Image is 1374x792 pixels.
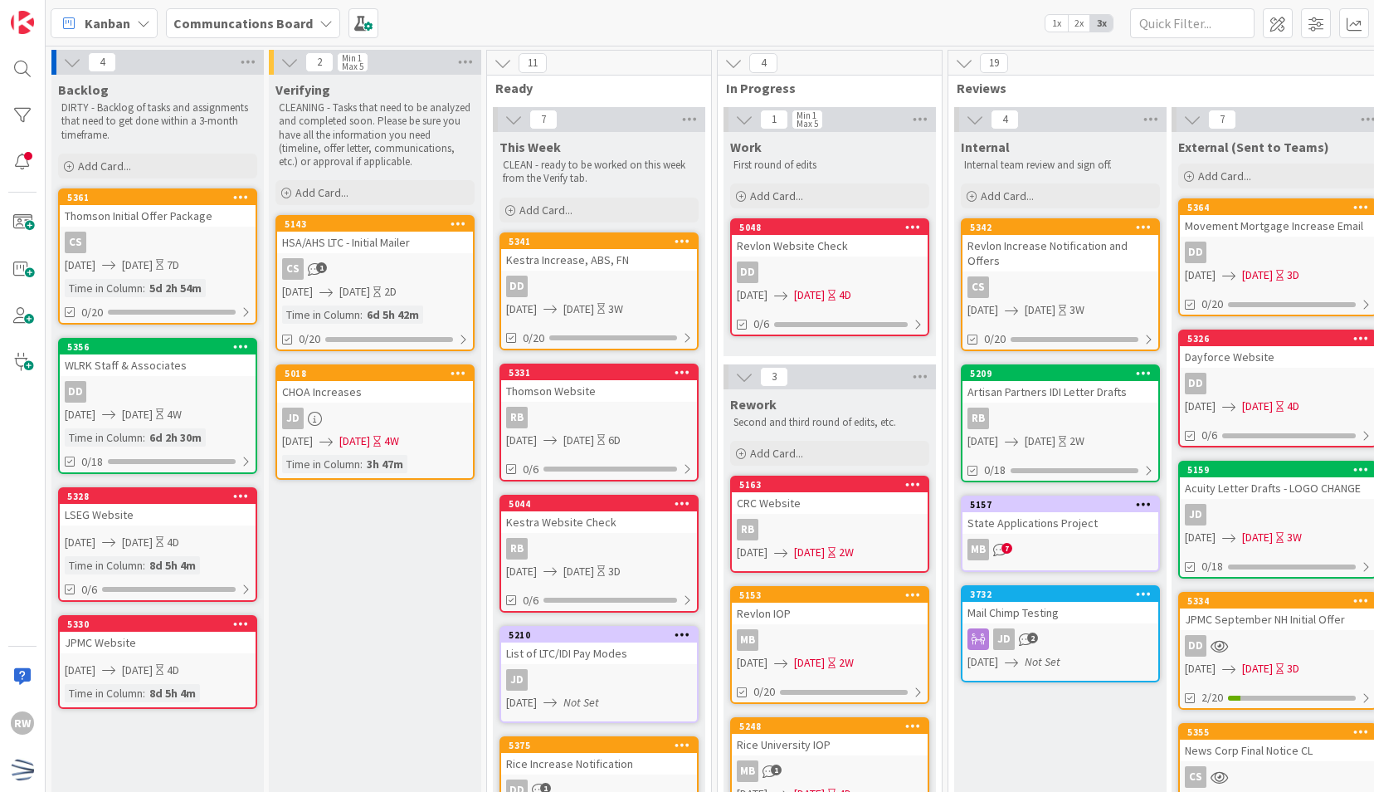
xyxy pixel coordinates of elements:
[277,381,473,403] div: CHOA Increases
[65,556,143,574] div: Time in Column
[167,662,179,679] div: 4D
[732,588,928,603] div: 5153
[501,380,697,402] div: Thomson Website
[967,433,998,450] span: [DATE]
[122,257,153,274] span: [DATE]
[608,563,621,580] div: 3D
[60,489,256,504] div: 5328
[732,477,928,492] div: 5163
[753,315,769,333] span: 0/6
[962,366,1158,403] div: 5209Artisan Partners IDI Letter Drafts
[506,669,528,691] div: JD
[962,512,1158,534] div: State Applications Project
[167,406,182,423] div: 4W
[523,592,538,609] span: 0/6
[1090,15,1113,32] span: 3x
[753,683,775,701] span: 0/20
[981,188,1034,203] span: Add Card...
[726,80,921,96] span: In Progress
[167,257,179,274] div: 7D
[360,455,363,473] span: :
[65,662,95,679] span: [DATE]
[970,368,1158,379] div: 5209
[65,406,95,423] span: [DATE]
[970,589,1158,600] div: 3732
[962,366,1158,381] div: 5209
[1198,169,1251,183] span: Add Card...
[277,232,473,253] div: HSA/AHS LTC - Initial Mailer
[839,544,854,561] div: 2W
[143,428,145,447] span: :
[962,235,1158,271] div: Revlon Increase Notification and Offers
[760,110,788,130] span: 1
[360,306,363,324] span: :
[285,218,473,230] div: 5143
[506,432,537,449] span: [DATE]
[506,694,537,711] span: [DATE]
[501,496,697,533] div: 5044Kestra Website Check
[60,190,256,205] div: 5361
[277,217,473,253] div: 5143HSA/AHS LTC - Initial Mailer
[11,758,34,781] img: avatar
[1242,660,1273,677] span: [DATE]
[523,330,544,347] span: 0/20
[65,232,86,253] div: CS
[1201,427,1217,444] span: 0/6
[993,628,1015,650] div: JD
[501,628,697,643] div: 5210
[967,301,998,319] span: [DATE]
[523,461,538,478] span: 0/6
[1025,654,1060,669] i: Not Set
[501,538,697,560] div: RB
[984,330,1006,348] span: 0/20
[737,760,758,782] div: MB
[839,654,854,672] div: 2W
[750,188,803,203] span: Add Card...
[839,286,851,304] div: 4D
[967,653,998,671] span: [DATE]
[737,629,758,651] div: MB
[60,354,256,376] div: WLRK Staff & Associates
[122,406,153,423] span: [DATE]
[1185,373,1206,394] div: DD
[60,340,256,376] div: 5356WLRK Staff & Associates
[501,738,697,775] div: 5375Rice Increase Notification
[501,496,697,511] div: 5044
[737,544,767,561] span: [DATE]
[342,62,363,71] div: Max 5
[501,643,697,664] div: List of LTC/IDI Pay Modes
[145,428,206,447] div: 6d 2h 30m
[501,407,697,428] div: RB
[67,192,256,203] div: 5361
[506,538,528,560] div: RB
[501,753,697,775] div: Rice Increase Notification
[60,617,256,632] div: 5330
[282,306,360,324] div: Time in Column
[1185,635,1206,657] div: DD
[65,279,143,297] div: Time in Column
[122,534,153,551] span: [DATE]
[1069,301,1084,319] div: 3W
[1185,242,1206,263] div: DD
[739,589,928,601] div: 5153
[962,220,1158,235] div: 5342
[739,222,928,233] div: 5048
[732,235,928,257] div: Revlon Website Check
[797,120,818,128] div: Max 5
[732,588,928,624] div: 5153Revlon IOP
[65,257,95,274] span: [DATE]
[282,258,304,280] div: CS
[967,539,989,560] div: MB
[363,455,407,473] div: 3h 47m
[1242,529,1273,546] span: [DATE]
[737,286,767,304] span: [DATE]
[509,236,697,247] div: 5341
[519,53,547,73] span: 11
[145,556,200,574] div: 8d 5h 4m
[1130,8,1255,38] input: Quick Filter...
[277,217,473,232] div: 5143
[732,734,928,755] div: Rice University IOP
[173,15,313,32] b: Communcations Board
[501,511,697,533] div: Kestra Website Check
[1185,660,1216,677] span: [DATE]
